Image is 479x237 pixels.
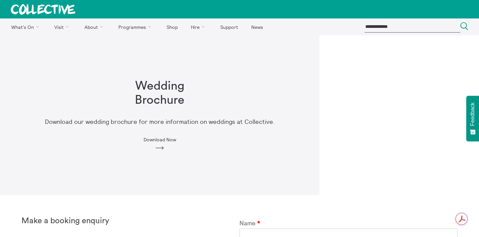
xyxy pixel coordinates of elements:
strong: Make a booking enquiry [21,217,109,225]
a: What's On [5,18,47,35]
span: Download Now [144,137,176,142]
a: News [245,18,269,35]
a: About [78,18,111,35]
button: Feedback - Show survey [466,96,479,141]
a: Shop [161,18,183,35]
a: Hire [185,18,213,35]
a: Programmes [113,18,160,35]
span: Feedback [470,102,476,126]
p: Download our wedding brochure for more information on weddings at Collective. [45,118,275,126]
a: Visit [49,18,77,35]
label: Name [239,220,458,227]
a: Support [214,18,244,35]
h1: Wedding Brochure [117,79,203,107]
